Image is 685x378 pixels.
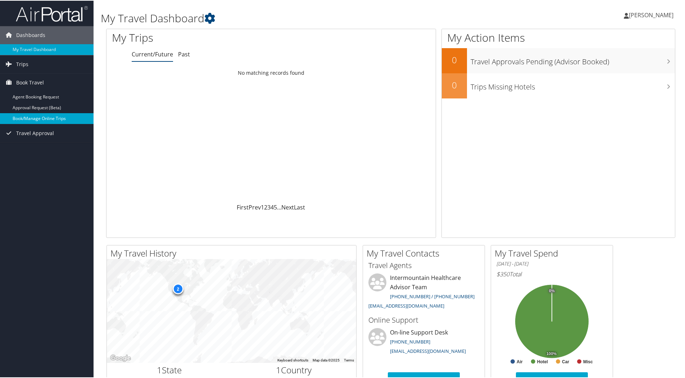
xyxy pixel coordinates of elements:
[442,29,675,45] h1: My Action Items
[517,359,523,364] text: Air
[368,314,479,324] h3: Online Support
[16,73,44,91] span: Book Travel
[390,338,430,344] a: [PHONE_NUMBER]
[471,52,675,66] h3: Travel Approvals Pending (Advisor Booked)
[264,203,267,211] a: 2
[629,10,673,18] span: [PERSON_NAME]
[16,55,28,73] span: Trips
[583,359,593,364] text: Misc
[344,358,354,361] a: Terms (opens in new tab)
[496,260,607,267] h6: [DATE] - [DATE]
[16,5,88,22] img: airportal-logo.png
[109,353,132,362] img: Google
[106,66,436,79] td: No matching records found
[495,246,613,259] h2: My Travel Spend
[442,47,675,73] a: 0Travel Approvals Pending (Advisor Booked)
[277,357,308,362] button: Keyboard shortcuts
[16,124,54,142] span: Travel Approval
[178,50,190,57] a: Past
[277,203,281,211] span: …
[390,292,475,299] a: [PHONE_NUMBER] / [PHONE_NUMBER]
[368,302,444,308] a: [EMAIL_ADDRESS][DOMAIN_NAME]
[549,288,555,292] tspan: 0%
[367,246,485,259] h2: My Travel Contacts
[267,203,271,211] a: 3
[537,359,548,364] text: Hotel
[110,246,356,259] h2: My Travel History
[624,4,681,25] a: [PERSON_NAME]
[281,203,294,211] a: Next
[313,358,340,361] span: Map data ©2025
[249,203,261,211] a: Prev
[112,29,293,45] h1: My Trips
[496,269,607,277] h6: Total
[368,260,479,270] h3: Travel Agents
[109,353,132,362] a: Open this area in Google Maps (opens a new window)
[172,283,183,294] div: 2
[132,50,173,57] a: Current/Future
[101,10,487,25] h1: My Travel Dashboard
[112,363,226,375] h2: State
[546,351,557,355] tspan: 100%
[271,203,274,211] a: 4
[365,327,483,357] li: On-line Support Desk
[471,78,675,91] h3: Trips Missing Hotels
[157,363,162,375] span: 1
[274,203,277,211] a: 5
[496,269,509,277] span: $350
[237,363,351,375] h2: Country
[237,203,249,211] a: First
[390,347,466,354] a: [EMAIL_ADDRESS][DOMAIN_NAME]
[294,203,305,211] a: Last
[442,78,467,91] h2: 0
[442,73,675,98] a: 0Trips Missing Hotels
[261,203,264,211] a: 1
[442,53,467,65] h2: 0
[365,273,483,311] li: Intermountain Healthcare Advisor Team
[16,26,45,43] span: Dashboards
[276,363,281,375] span: 1
[562,359,569,364] text: Car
